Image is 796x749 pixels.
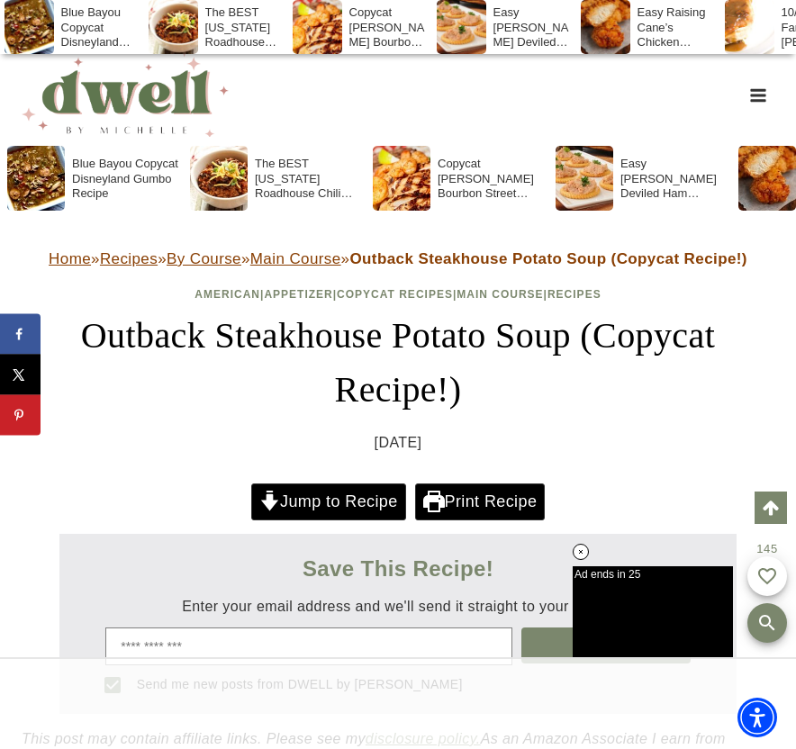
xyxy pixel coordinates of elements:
[49,250,747,267] span: » » » »
[194,288,601,301] span: | | | |
[415,483,545,520] a: Print Recipe
[22,54,229,137] img: DWELL by michelle
[251,483,406,520] a: Jump to Recipe
[100,250,158,267] a: Recipes
[22,309,774,417] h1: Outback Steakhouse Potato Soup (Copycat Recipe!)
[375,431,422,455] time: [DATE]
[194,288,260,301] a: American
[755,492,787,524] a: Scroll to top
[737,698,777,737] div: Accessibility Menu
[741,81,774,109] button: Open menu
[573,566,733,657] iframe: Advertisement
[337,288,453,301] a: Copycat Recipes
[457,288,543,301] a: Main Course
[167,250,241,267] a: By Course
[349,250,746,267] strong: Outback Steakhouse Potato Soup (Copycat Recipe!)
[49,250,91,267] a: Home
[264,288,332,301] a: Appetizer
[254,659,542,749] iframe: Advertisement
[250,250,341,267] a: Main Course
[547,288,602,301] a: Recipes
